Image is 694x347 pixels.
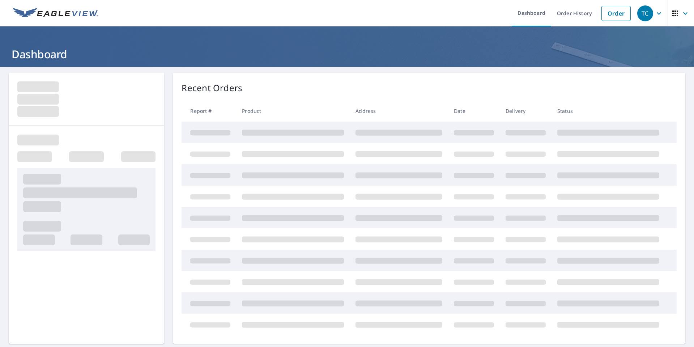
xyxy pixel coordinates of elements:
div: TC [637,5,653,21]
a: Order [601,6,631,21]
th: Delivery [500,100,552,122]
h1: Dashboard [9,47,685,62]
th: Date [448,100,500,122]
th: Status [552,100,665,122]
th: Report # [182,100,236,122]
th: Product [236,100,350,122]
img: EV Logo [13,8,98,19]
th: Address [350,100,448,122]
p: Recent Orders [182,81,242,94]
